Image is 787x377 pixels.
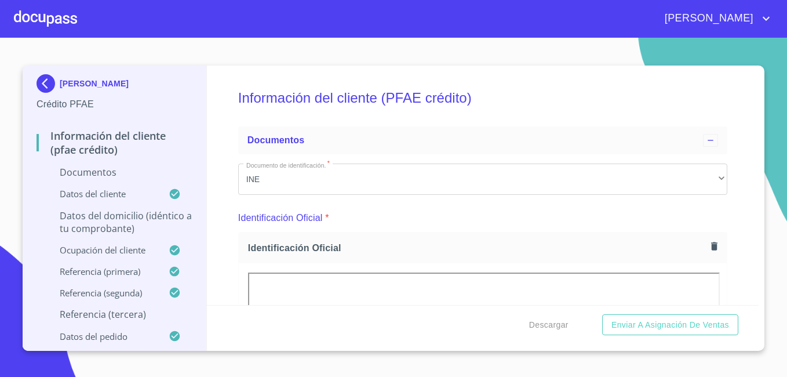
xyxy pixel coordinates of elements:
[37,209,192,235] p: Datos del domicilio (idéntico a tu comprobante)
[37,266,169,277] p: Referencia (primera)
[602,314,738,336] button: Enviar a Asignación de Ventas
[37,166,192,179] p: Documentos
[529,318,569,332] span: Descargar
[37,129,192,157] p: Información del cliente (PFAE crédito)
[247,135,304,145] span: Documentos
[238,74,727,122] h5: Información del cliente (PFAE crédito)
[248,242,706,254] span: Identificación Oficial
[611,318,729,332] span: Enviar a Asignación de Ventas
[37,188,169,200] p: Datos del cliente
[37,74,192,97] div: [PERSON_NAME]
[656,9,759,28] span: [PERSON_NAME]
[238,164,727,195] div: INE
[37,97,192,111] p: Crédito PFAE
[37,74,60,93] img: Docupass spot blue
[656,9,773,28] button: account of current user
[238,211,323,225] p: Identificación Oficial
[60,79,129,88] p: [PERSON_NAME]
[37,331,169,342] p: Datos del pedido
[37,244,169,256] p: Ocupación del Cliente
[37,308,192,321] p: Referencia (tercera)
[524,314,573,336] button: Descargar
[37,287,169,299] p: Referencia (segunda)
[238,126,727,154] div: Documentos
